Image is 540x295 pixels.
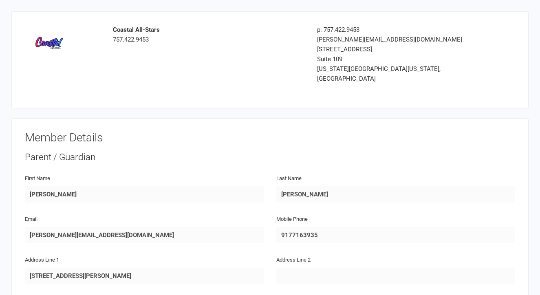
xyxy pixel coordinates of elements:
[276,256,311,264] label: Address Line 2
[25,215,37,224] label: Email
[113,26,160,33] strong: Coastal All-Stars
[276,174,302,183] label: Last Name
[276,215,308,224] label: Mobile Phone
[31,25,68,62] img: logo.png
[317,54,468,64] div: Suite 109
[25,151,515,164] div: Parent / Guardian
[317,25,468,35] div: p: 757.422.9453
[25,174,50,183] label: First Name
[317,44,468,54] div: [STREET_ADDRESS]
[317,35,468,44] div: [PERSON_NAME][EMAIL_ADDRESS][DOMAIN_NAME]
[317,64,468,84] div: [US_STATE][GEOGRAPHIC_DATA][US_STATE], [GEOGRAPHIC_DATA]
[25,132,515,144] h3: Member Details
[25,256,59,264] label: Address Line 1
[113,25,305,44] div: 757.422.9453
